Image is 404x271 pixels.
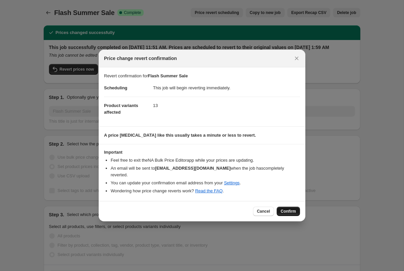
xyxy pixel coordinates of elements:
b: A price [MEDICAL_DATA] like this usually takes a minute or less to revert. [104,133,256,138]
span: Scheduling [104,85,127,90]
span: Product variants affected [104,103,138,115]
dd: This job will begin reverting immediately. [153,79,300,97]
b: [EMAIL_ADDRESS][DOMAIN_NAME] [155,166,231,171]
p: Revert confirmation for [104,73,300,79]
button: Cancel [253,207,274,216]
span: Confirm [281,209,296,214]
span: Price change revert confirmation [104,55,177,62]
li: You can update your confirmation email address from your . [111,180,300,186]
a: Settings [224,180,240,185]
h3: Important [104,150,300,155]
li: An email will be sent to when the job has completely reverted . [111,165,300,178]
li: Wondering how price change reverts work? . [111,188,300,194]
span: Cancel [257,209,270,214]
button: Close [292,54,301,63]
li: Feel free to exit the NA Bulk Price Editor app while your prices are updating. [111,157,300,164]
button: Confirm [277,207,300,216]
a: Read the FAQ [195,188,222,193]
dd: 13 [153,97,300,114]
b: Flash Summer Sale [148,73,188,78]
